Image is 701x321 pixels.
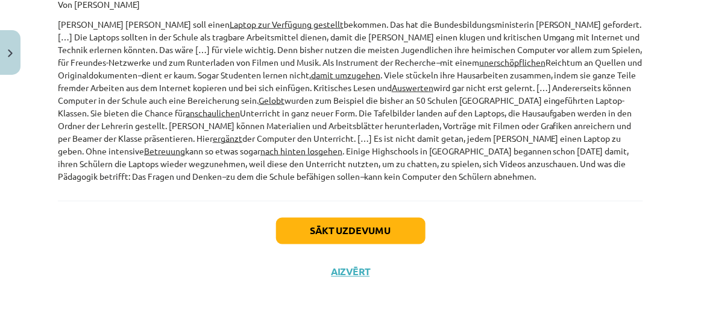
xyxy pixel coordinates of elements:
p: [PERSON_NAME] [PERSON_NAME] soll einen bekommen. Das hat die Bundesbildungsministerin [PERSON_NAM... [58,18,643,183]
button: Sākt uzdevumu [276,218,426,244]
u: nach hinten losgehen [260,145,342,156]
em: – [436,57,440,68]
button: Aizvērt [328,266,374,278]
em: – [137,69,142,80]
u: unerschöpflichen [479,57,545,68]
u: Gelobt [259,95,284,106]
u: anschaulichen [186,107,240,118]
img: icon-close-lesson-0947bae3869378f0d4975bcd49f059093ad1ed9edebbc8119c70593378902aed.svg [8,49,13,57]
u: ergänzt [213,133,242,144]
em: – [360,171,364,182]
em: – [222,171,226,182]
u: Laptop zur Verfügung gestellt [230,19,344,30]
u: damit umzugehen [311,69,380,80]
u: Auswerten [392,82,433,93]
u: Betreuung [144,145,185,156]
